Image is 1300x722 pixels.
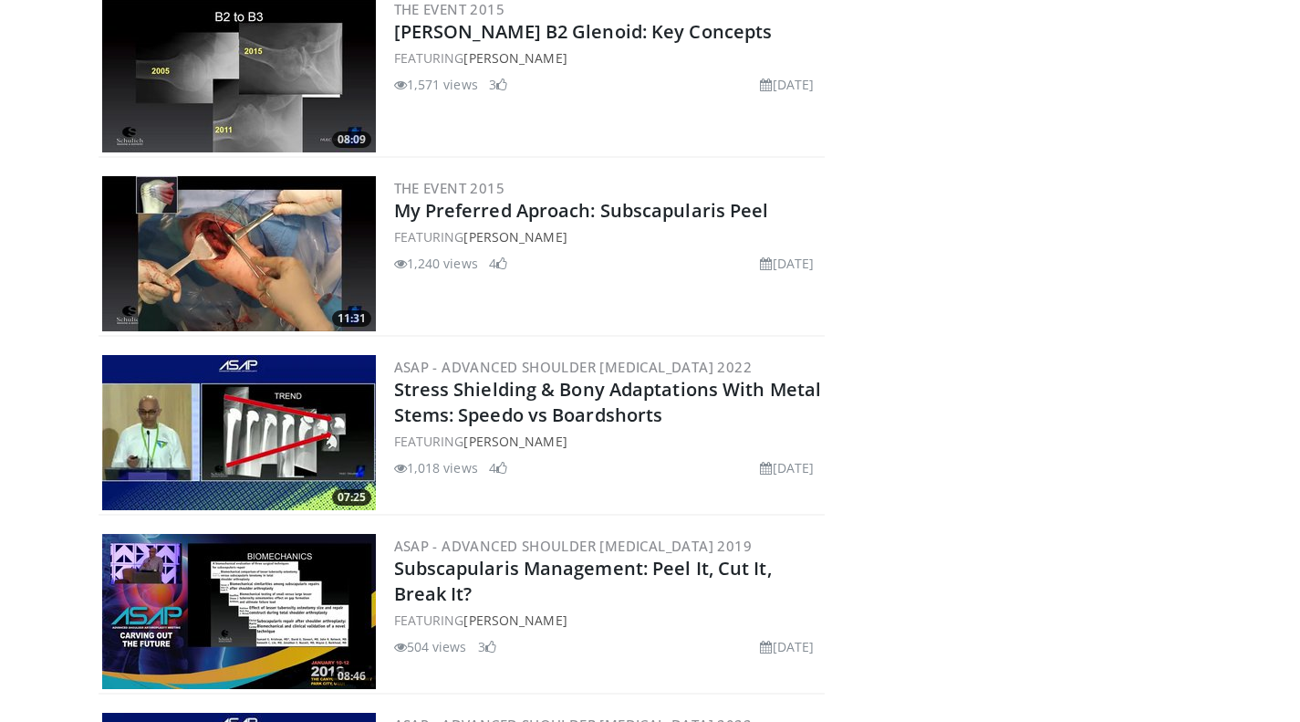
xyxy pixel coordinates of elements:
a: [PERSON_NAME] B2 Glenoid: Key Concepts [394,19,773,44]
a: 08:46 [102,534,376,689]
span: 11:31 [332,310,371,327]
div: FEATURING [394,432,822,451]
a: [PERSON_NAME] [463,228,567,246]
div: FEATURING [394,611,822,630]
li: 504 views [394,637,467,656]
a: My Preferred Aproach: Subscapularis Peel [394,198,769,223]
img: 3f74448d-9aca-4886-8685-13b72127e575.300x170_q85_crop-smart_upscale.jpg [102,355,376,510]
a: ASAP - Advanced Shoulder [MEDICAL_DATA] 2022 [394,358,753,376]
a: The Event 2015 [394,179,505,197]
span: 08:09 [332,131,371,148]
a: Stress Shielding & Bony Adaptations With Metal Stems: Speedo vs Boardshorts [394,377,822,427]
li: 3 [489,75,507,94]
li: 4 [489,458,507,477]
a: [PERSON_NAME] [463,433,567,450]
li: [DATE] [760,458,814,477]
li: 1,571 views [394,75,478,94]
a: 11:31 [102,176,376,331]
span: 07:25 [332,489,371,506]
span: 08:46 [332,668,371,685]
div: FEATURING [394,227,822,246]
li: 3 [478,637,496,656]
li: 4 [489,254,507,273]
li: [DATE] [760,254,814,273]
a: 07:25 [102,355,376,510]
div: FEATURING [394,48,822,68]
li: [DATE] [760,637,814,656]
a: Subscapularis Management: Peel It, Cut It, Break It? [394,556,772,606]
a: [PERSON_NAME] [463,49,567,67]
img: 86298e41-d345-49d1-b2dd-dd12290f4058.300x170_q85_crop-smart_upscale.jpg [102,176,376,331]
a: ASAP - Advanced Shoulder [MEDICAL_DATA] 2019 [394,537,753,555]
li: 1,018 views [394,458,478,477]
li: 1,240 views [394,254,478,273]
li: [DATE] [760,75,814,94]
img: 252919b2-e595-4100-93de-206145c1f907.300x170_q85_crop-smart_upscale.jpg [102,534,376,689]
a: [PERSON_NAME] [463,612,567,629]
